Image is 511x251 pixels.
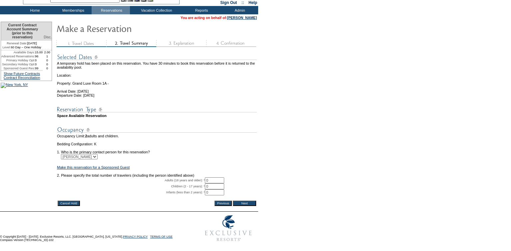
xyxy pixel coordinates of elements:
[57,77,257,85] td: Property: Grand Luxe Room 1A -
[57,114,257,118] td: Space Available Reservation
[106,40,156,47] img: step2_state2.gif
[57,134,257,138] td: Occupancy Limit: adults and children.
[150,235,173,238] a: TERMS OF USE
[3,45,11,49] span: Level:
[4,76,40,80] a: Contract Reconciliation
[57,165,130,169] a: Make this reservation for a Sponsored Guest
[4,72,40,76] a: Show Future Contracts
[57,85,257,93] td: Arrival Date: [DATE]
[215,201,232,206] input: Previous
[199,212,258,245] img: Exclusive Resorts
[35,58,43,62] td: 0
[1,50,35,54] td: Available Days:
[57,173,257,177] td: 2. Please specify the total number of travelers (including the person identified above)
[1,58,35,62] td: Primary Holiday Opt:
[43,62,52,66] td: 0
[242,0,244,5] span: ::
[1,45,43,50] td: 60 Day – One Holiday
[249,0,257,5] a: Help
[227,16,257,20] a: [PERSON_NAME]
[1,22,43,41] td: Current Contract Account Summary (prior to this reservation)
[1,54,35,58] td: Advanced Reservations:
[35,50,43,54] td: 15.00
[220,0,237,5] a: Sign Out
[7,41,27,45] span: Renewal Date:
[1,41,43,45] td: [DATE]
[233,201,256,206] input: Next
[43,66,52,70] td: 0
[56,22,190,35] img: Make Reservation
[57,69,257,77] td: Location:
[85,134,87,138] span: 2
[181,16,257,20] span: You are acting on behalf of:
[1,83,28,88] img: New York, NY
[57,189,205,195] td: Infants (less than 2 years): *
[156,40,206,47] img: step3_state1.gif
[35,66,43,70] td: 99
[92,6,130,14] td: Reservations
[43,58,52,62] td: 0
[56,40,106,47] img: step1_state3.gif
[35,62,43,66] td: 0
[1,62,35,66] td: Secondary Holiday Opt:
[182,6,220,14] td: Reports
[44,35,52,39] span: Disc.
[123,235,148,238] a: PRIVACY POLICY
[57,142,257,146] td: Bedding Configuration: K
[1,66,35,70] td: Sponsored Guest Res:
[57,61,257,69] td: A temporary hold has been placed on this reservation. You have 30 minutes to book this reservatio...
[57,177,205,183] td: Adults (18 years and older): *
[15,6,53,14] td: Home
[57,93,257,97] td: Departure Date: [DATE]
[130,6,182,14] td: Vacation Collection
[43,54,52,58] td: 1
[57,53,257,61] img: subTtlSelectedDates.gif
[43,50,52,54] td: 2.00
[206,40,256,47] img: step4_state1.gif
[57,183,205,189] td: Children (2 - 17 years): *
[57,146,257,154] td: 1. Who is the primary contact person for this reservation?
[57,105,257,114] img: subTtlResType.gif
[35,54,43,58] td: 96
[53,6,92,14] td: Memberships
[220,6,258,14] td: Admin
[58,201,80,206] input: Cancel Hold
[57,126,257,134] img: subTtlOccupancy.gif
